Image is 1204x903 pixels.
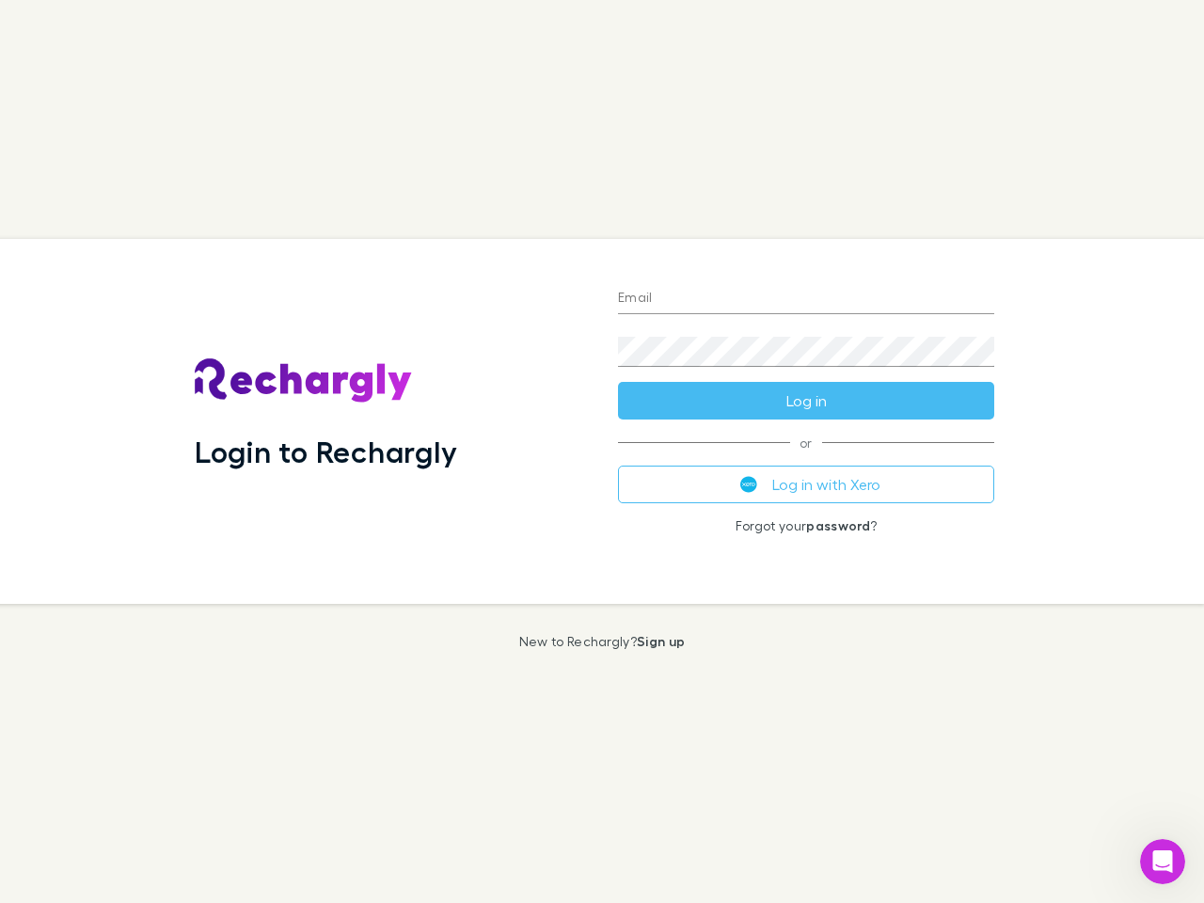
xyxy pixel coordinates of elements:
a: password [806,517,870,533]
img: Rechargly's Logo [195,358,413,404]
button: Log in with Xero [618,466,994,503]
h1: Login to Rechargly [195,434,457,469]
p: Forgot your ? [618,518,994,533]
a: Sign up [637,633,685,649]
iframe: Intercom live chat [1140,839,1185,884]
button: Log in [618,382,994,420]
img: Xero's logo [740,476,757,493]
span: or [618,442,994,443]
p: New to Rechargly? [519,634,686,649]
